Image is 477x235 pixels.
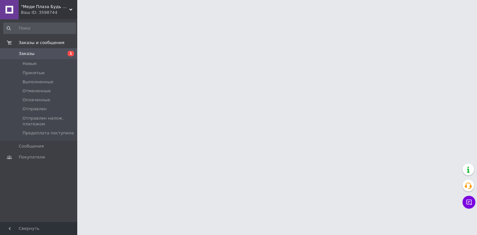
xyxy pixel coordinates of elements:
[23,106,47,112] span: Отправлен
[21,4,69,10] span: "Меди Плаза Будь Здоров!" - интернет магазин качественной медтехники для дома
[3,23,76,34] input: Поиск
[23,70,45,76] span: Принятые
[23,79,53,85] span: Выполненные
[21,10,77,15] div: Ваш ID: 3598744
[463,196,475,209] button: Чат с покупателем
[23,97,50,103] span: Оплаченные
[19,154,45,160] span: Покупатели
[23,130,74,136] span: Предоплата поступила
[23,61,37,67] span: Новые
[19,51,34,57] span: Заказы
[19,40,64,46] span: Заказы и сообщения
[68,51,74,56] span: 1
[23,88,51,94] span: Отмененные
[19,143,44,149] span: Сообщения
[23,115,75,127] span: Отправлен налож. платежом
